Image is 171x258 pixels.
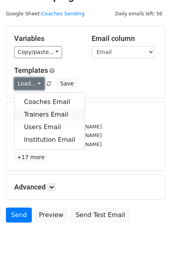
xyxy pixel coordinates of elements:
h5: Email column [92,34,157,43]
a: Daily emails left: 50 [112,11,165,17]
a: Templates [14,66,48,74]
a: Send Test Email [70,208,130,223]
a: Load... [14,78,44,90]
small: [EMAIL_ADDRESS][DOMAIN_NAME] [14,141,102,147]
a: Users Email [15,121,85,134]
small: [EMAIL_ADDRESS][DOMAIN_NAME] [14,132,102,138]
a: Send [6,208,32,223]
a: Trainers Email [15,108,85,121]
h5: Variables [14,34,80,43]
h5: 20 Recipients [14,110,157,119]
iframe: Chat Widget [132,220,171,258]
span: Daily emails left: 50 [112,9,165,18]
small: Google Sheet: [6,11,85,17]
a: +17 more [14,152,47,162]
a: Coaches Sending [41,11,85,17]
button: Save [57,78,77,90]
a: Copy/paste... [14,46,62,58]
a: Institution Email [15,134,85,146]
a: Coaches Email [15,96,85,108]
small: [EMAIL_ADDRESS][DOMAIN_NAME] [14,124,102,130]
a: Preview [34,208,68,223]
h5: Advanced [14,183,157,191]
